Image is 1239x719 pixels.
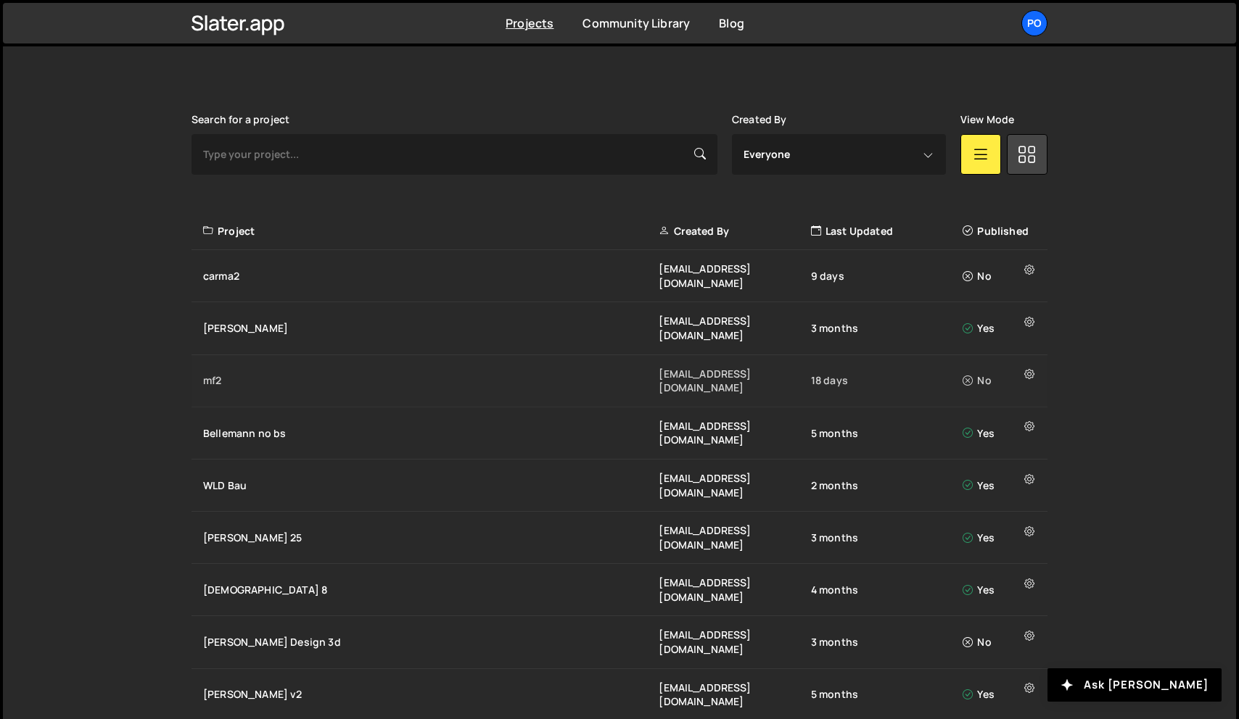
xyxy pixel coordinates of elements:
a: Blog [719,15,744,31]
div: Yes [963,478,1039,493]
div: [EMAIL_ADDRESS][DOMAIN_NAME] [659,575,810,604]
a: [DEMOGRAPHIC_DATA] 8 [EMAIL_ADDRESS][DOMAIN_NAME] 4 months Yes [192,564,1047,616]
a: Community Library [583,15,690,31]
div: Yes [963,321,1039,336]
div: Last Updated [811,224,963,238]
div: Published [963,224,1039,238]
div: No [963,635,1039,649]
a: WLD Bau [EMAIL_ADDRESS][DOMAIN_NAME] 2 months Yes [192,460,1047,512]
div: [EMAIL_ADDRESS][DOMAIN_NAME] [659,628,810,656]
a: [PERSON_NAME] 25 [EMAIL_ADDRESS][DOMAIN_NAME] 3 months Yes [192,512,1047,564]
div: [DEMOGRAPHIC_DATA] 8 [203,583,659,597]
div: [EMAIL_ADDRESS][DOMAIN_NAME] [659,314,810,342]
div: [EMAIL_ADDRESS][DOMAIN_NAME] [659,367,810,395]
a: [PERSON_NAME] Design 3d [EMAIL_ADDRESS][DOMAIN_NAME] 3 months No [192,616,1047,668]
input: Type your project... [192,134,717,175]
div: 3 months [811,531,963,545]
div: 3 months [811,321,963,336]
div: 5 months [811,687,963,702]
div: [EMAIL_ADDRESS][DOMAIN_NAME] [659,523,810,552]
div: 2 months [811,478,963,493]
a: Po [1021,10,1047,36]
label: View Mode [960,114,1014,125]
a: mf2 [EMAIL_ADDRESS][DOMAIN_NAME] 18 days No [192,355,1047,407]
label: Search for a project [192,114,289,125]
div: [EMAIL_ADDRESS][DOMAIN_NAME] [659,419,810,447]
div: No [963,373,1039,388]
div: WLD Bau [203,478,659,493]
a: Bellemann no bs [EMAIL_ADDRESS][DOMAIN_NAME] 5 months Yes [192,407,1047,460]
div: No [963,269,1039,283]
div: [PERSON_NAME] Design 3d [203,635,659,649]
div: mf2 [203,373,659,388]
button: Ask [PERSON_NAME] [1047,668,1222,702]
div: Yes [963,531,1039,545]
div: 4 months [811,583,963,597]
div: Bellemann no bs [203,426,659,441]
a: Projects [506,15,553,31]
div: [PERSON_NAME] [203,321,659,336]
div: [EMAIL_ADDRESS][DOMAIN_NAME] [659,262,810,290]
div: [EMAIL_ADDRESS][DOMAIN_NAME] [659,471,810,499]
div: Yes [963,426,1039,441]
label: Created By [732,114,787,125]
div: [EMAIL_ADDRESS][DOMAIN_NAME] [659,681,810,709]
a: carma2 [EMAIL_ADDRESS][DOMAIN_NAME] 9 days No [192,250,1047,302]
div: Created By [659,224,810,238]
div: [PERSON_NAME] v2 [203,687,659,702]
div: Yes [963,687,1039,702]
div: Yes [963,583,1039,597]
div: 3 months [811,635,963,649]
div: 18 days [811,373,963,388]
div: [PERSON_NAME] 25 [203,531,659,545]
div: 9 days [811,269,963,283]
div: carma2 [203,269,659,283]
div: 5 months [811,426,963,441]
div: Project [203,224,659,238]
a: [PERSON_NAME] [EMAIL_ADDRESS][DOMAIN_NAME] 3 months Yes [192,302,1047,354]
